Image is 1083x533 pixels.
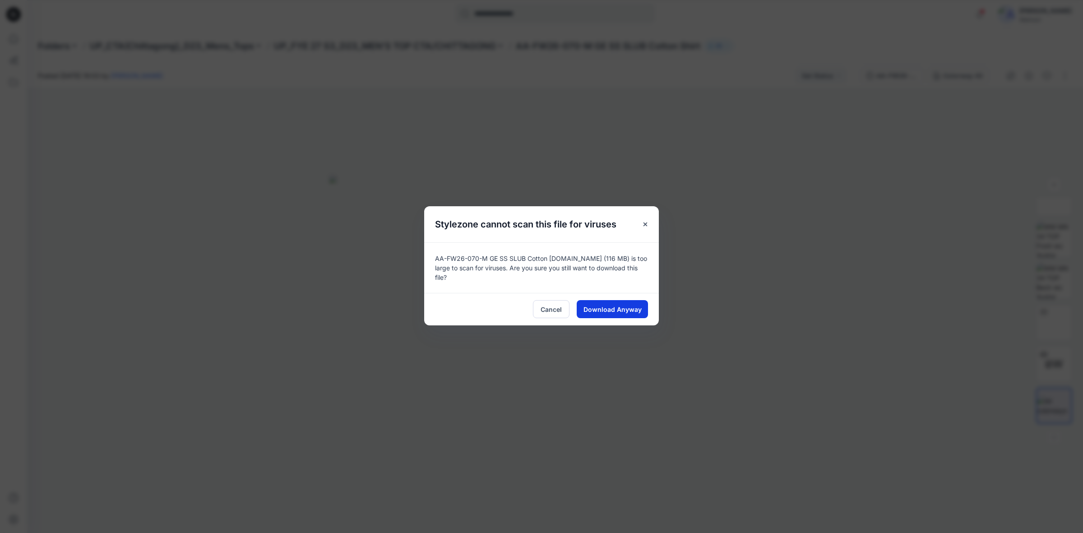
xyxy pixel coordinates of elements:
button: Cancel [533,300,569,318]
span: Cancel [541,305,562,314]
span: Download Anyway [583,305,642,314]
div: AA-FW26-070-M GE SS SLUB Cotton [DOMAIN_NAME] (116 MB) is too large to scan for viruses. Are you ... [424,242,659,293]
button: Download Anyway [577,300,648,318]
button: Close [637,216,653,232]
h5: Stylezone cannot scan this file for viruses [424,206,627,242]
